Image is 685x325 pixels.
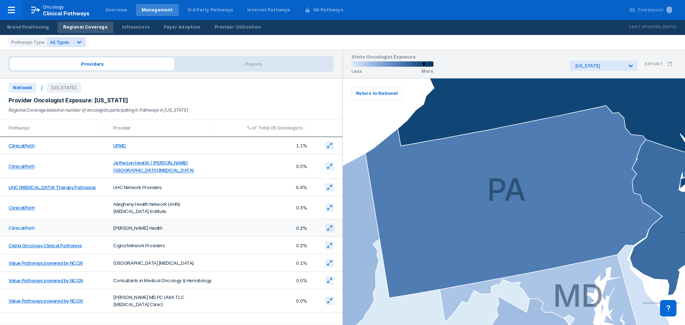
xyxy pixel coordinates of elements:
a: Cigna Oncology Clinical Pathways [9,243,82,248]
div: 3rd Party Pathways [187,7,233,13]
div: Regional Coverage based on number of oncologists participating in Pathways in [US_STATE] [9,107,334,114]
td: 0.3% [218,196,311,219]
a: Influencers [116,22,155,33]
td: 0.1% [218,254,311,272]
div: Internal Pathways [247,7,290,13]
span: Providers [10,57,174,70]
a: ClinicalPath [9,205,35,210]
a: Internal Pathways [242,4,296,16]
td: [PERSON_NAME] Health [109,219,218,237]
div: Pathways [9,125,100,132]
div: Provider Utilization [214,24,261,30]
td: 1.1% [218,137,311,154]
div: Overview [105,7,127,13]
div: Regional Coverage [63,24,107,30]
div: [US_STATE] [575,63,623,68]
td: 0.2% [218,237,311,254]
div: Influencers [122,24,149,30]
td: [PERSON_NAME] MD PC (AKA TLC [MEDICAL_DATA] Clinic) [109,289,218,313]
div: % of Total US Oncologists [222,125,303,132]
div: Brand Positioning [7,24,49,30]
span: Return to National [356,90,397,97]
td: UHC Network Providers [109,179,218,196]
div: Contact Support [660,300,676,316]
td: 0.5% [218,154,311,179]
td: Consultants in Medical Oncology & Hematology [109,272,218,289]
p: Less [351,68,362,74]
a: Management [136,4,179,16]
span: All Types [50,40,69,45]
h3: Export [645,61,663,66]
p: Last Updated: [629,24,662,31]
button: Export [640,57,676,71]
td: Cigna Network Providers [109,237,218,254]
a: Payer Adoption [158,22,206,33]
a: Jefferson Health / [PERSON_NAME][GEOGRAPHIC_DATA][MEDICAL_DATA] [113,160,194,173]
td: 0.4% [218,179,311,196]
div: VA Pathways [313,7,343,13]
a: Value Pathways powered by NCCN [9,260,83,266]
button: Return to National [351,87,402,100]
a: Value Pathways powered by NCCN [9,278,83,283]
td: [GEOGRAPHIC_DATA][MEDICAL_DATA] [109,254,218,272]
a: ClinicalPath [9,225,35,231]
div: / [41,84,43,91]
a: Provider Utilization [209,22,267,33]
div: Powerpoint [638,7,672,13]
a: 3rd Party Pathways [182,4,239,16]
div: Payer Adoption [164,24,200,30]
td: 0.0% [218,289,311,313]
h1: State Oncologist Exposure [351,54,433,61]
div: Management [142,7,173,13]
span: National [9,83,36,93]
div: Provider Oncologist Exposure: [US_STATE] [9,97,334,104]
td: Allegheny Health Network (AHN) [MEDICAL_DATA] Institute [109,196,218,219]
td: 0.0% [218,272,311,289]
a: ClinicalPath [9,143,35,148]
div: Pathways Type [9,37,47,47]
a: Overview [100,4,133,16]
a: UHC [MEDICAL_DATA] Therapy Pathways [9,184,96,190]
a: ClinicalPath [9,164,35,169]
p: More [421,68,433,74]
a: Brand Positioning [1,22,55,33]
span: Payers [174,57,333,70]
p: Oncology [43,4,64,10]
a: UPMC [113,143,126,148]
p: [DATE] [662,24,676,31]
span: Clinical Pathways [43,10,90,16]
a: Value Pathways powered by NCCN [9,298,83,304]
div: Provider [113,125,209,132]
span: [US_STATE] [47,83,81,93]
a: Regional Coverage [57,22,113,33]
td: 0.2% [218,219,311,237]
